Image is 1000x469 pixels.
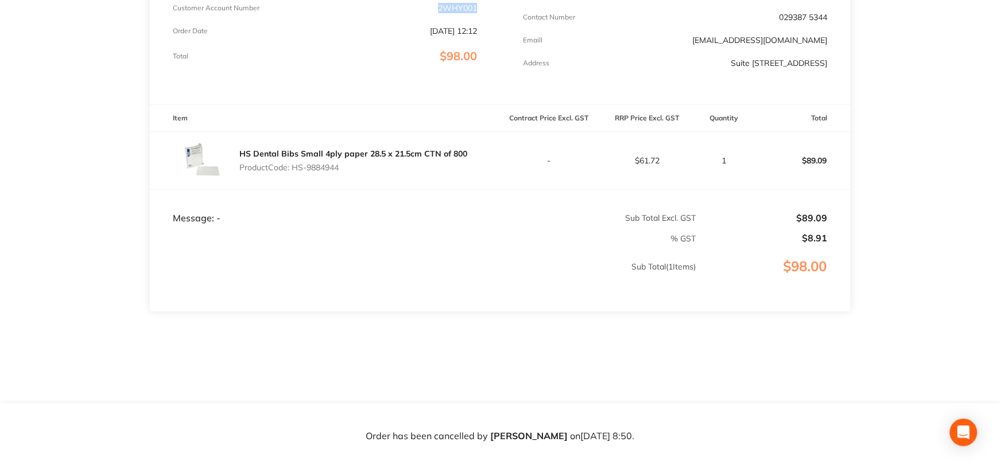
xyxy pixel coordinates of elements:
th: RRP Price Excl. GST [598,105,696,132]
img: M2htNjhjMg [173,132,230,189]
div: Open Intercom Messenger [949,419,977,446]
span: $98.00 [440,49,477,63]
p: $8.91 [696,233,827,243]
p: $89.09 [753,147,850,174]
p: Address [523,59,549,67]
th: Contract Price Excl. GST [500,105,598,132]
p: Order has been cancelled by on [DATE] 8:50 . [366,431,634,441]
p: Total [173,52,188,60]
p: 029387 5344 [779,13,827,22]
p: Contact Number [523,13,575,21]
p: Sub Total ( 1 Items) [150,262,695,294]
td: Message: - [150,190,500,224]
a: HS Dental Bibs Small 4ply paper 28.5 x 21.5cm CTN of 800 [239,148,467,159]
p: 2WHY001 [438,3,477,13]
p: [DATE] 12:12 [430,26,477,36]
p: Emaill [523,36,542,44]
p: $89.09 [696,213,827,223]
p: Product Code: HS-9884944 [239,163,467,172]
th: Quantity [696,105,752,132]
p: Order Date [173,27,208,35]
p: Sub Total Excl. GST [501,213,695,222]
span: [PERSON_NAME] [488,430,570,441]
th: Item [150,105,500,132]
p: Suite [STREET_ADDRESS] [731,58,827,68]
p: - [501,156,598,165]
p: Customer Account Number [173,4,259,12]
p: % GST [150,234,695,243]
p: 1 [696,156,751,165]
p: $61.72 [599,156,696,165]
th: Total [752,105,850,132]
p: $98.00 [696,259,849,298]
a: [EMAIL_ADDRESS][DOMAIN_NAME] [692,35,827,45]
